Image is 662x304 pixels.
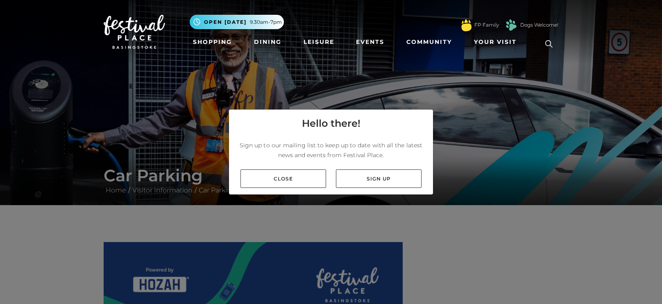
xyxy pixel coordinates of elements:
[471,34,524,50] a: Your Visit
[240,169,326,188] a: Close
[403,34,455,50] a: Community
[336,169,422,188] a: Sign up
[353,34,388,50] a: Events
[474,38,517,46] span: Your Visit
[190,34,235,50] a: Shopping
[302,116,360,131] h4: Hello there!
[520,21,558,29] a: Dogs Welcome!
[250,18,282,26] span: 9.30am-7pm
[300,34,338,50] a: Leisure
[236,140,426,160] p: Sign up to our mailing list to keep up to date with all the latest news and events from Festival ...
[190,15,284,29] button: Open [DATE] 9.30am-7pm
[474,21,499,29] a: FP Family
[104,15,165,49] img: Festival Place Logo
[251,34,285,50] a: Dining
[204,18,247,26] span: Open [DATE]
